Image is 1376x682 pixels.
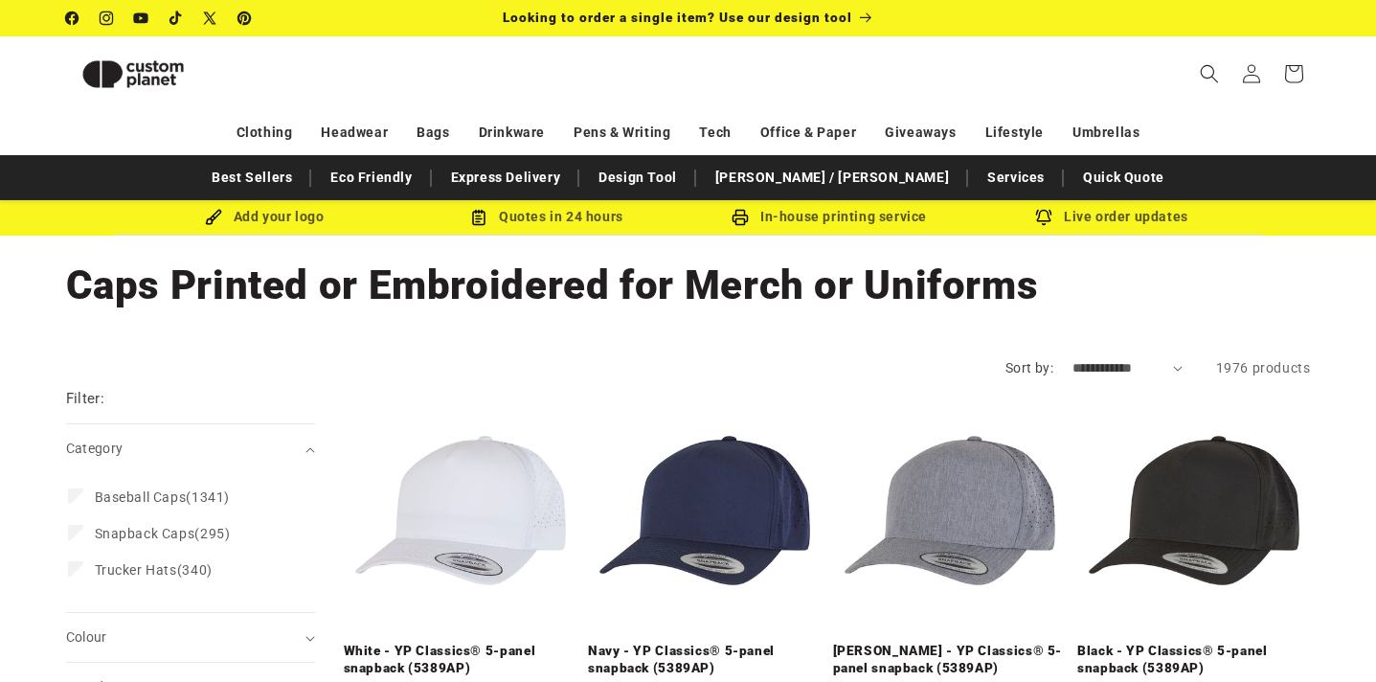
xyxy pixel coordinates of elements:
[1188,53,1230,95] summary: Search
[833,643,1067,676] a: [PERSON_NAME] - YP Classics® 5-panel snapback (5389AP)
[1216,360,1311,375] span: 1976 products
[479,116,545,149] a: Drinkware
[503,10,852,25] span: Looking to order a single item? Use our design tool
[66,260,1311,311] h1: Caps Printed or Embroidered for Merch or Uniforms
[124,205,406,229] div: Add your logo
[732,209,749,226] img: In-house printing
[66,613,315,662] summary: Colour (0 selected)
[202,161,302,194] a: Best Sellers
[95,561,213,579] span: (340)
[66,629,107,645] span: Colour
[66,44,200,104] img: Custom Planet
[95,489,230,506] span: (1341)
[885,116,956,149] a: Giveaways
[971,205,1253,229] div: Live order updates
[1005,360,1053,375] label: Sort by:
[205,209,222,226] img: Brush Icon
[699,116,731,149] a: Tech
[66,388,105,410] h2: Filter:
[574,116,670,149] a: Pens & Writing
[344,643,577,676] a: White - YP Classics® 5-panel snapback (5389AP)
[95,489,187,505] span: Baseball Caps
[588,643,822,676] a: Navy - YP Classics® 5-panel snapback (5389AP)
[1073,161,1174,194] a: Quick Quote
[589,161,687,194] a: Design Tool
[66,424,315,473] summary: Category (0 selected)
[1035,209,1052,226] img: Order updates
[95,526,195,541] span: Snapback Caps
[237,116,293,149] a: Clothing
[95,562,177,578] span: Trucker Hats
[1077,643,1311,676] a: Black - YP Classics® 5-panel snapback (5389AP)
[66,441,124,456] span: Category
[1072,116,1139,149] a: Umbrellas
[321,161,421,194] a: Eco Friendly
[978,161,1054,194] a: Services
[417,116,449,149] a: Bags
[95,525,231,542] span: (295)
[688,205,971,229] div: In-house printing service
[406,205,688,229] div: Quotes in 24 hours
[58,36,264,111] a: Custom Planet
[985,116,1044,149] a: Lifestyle
[1280,590,1376,682] iframe: Chat Widget
[706,161,959,194] a: [PERSON_NAME] / [PERSON_NAME]
[321,116,388,149] a: Headwear
[441,161,571,194] a: Express Delivery
[470,209,487,226] img: Order Updates Icon
[760,116,856,149] a: Office & Paper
